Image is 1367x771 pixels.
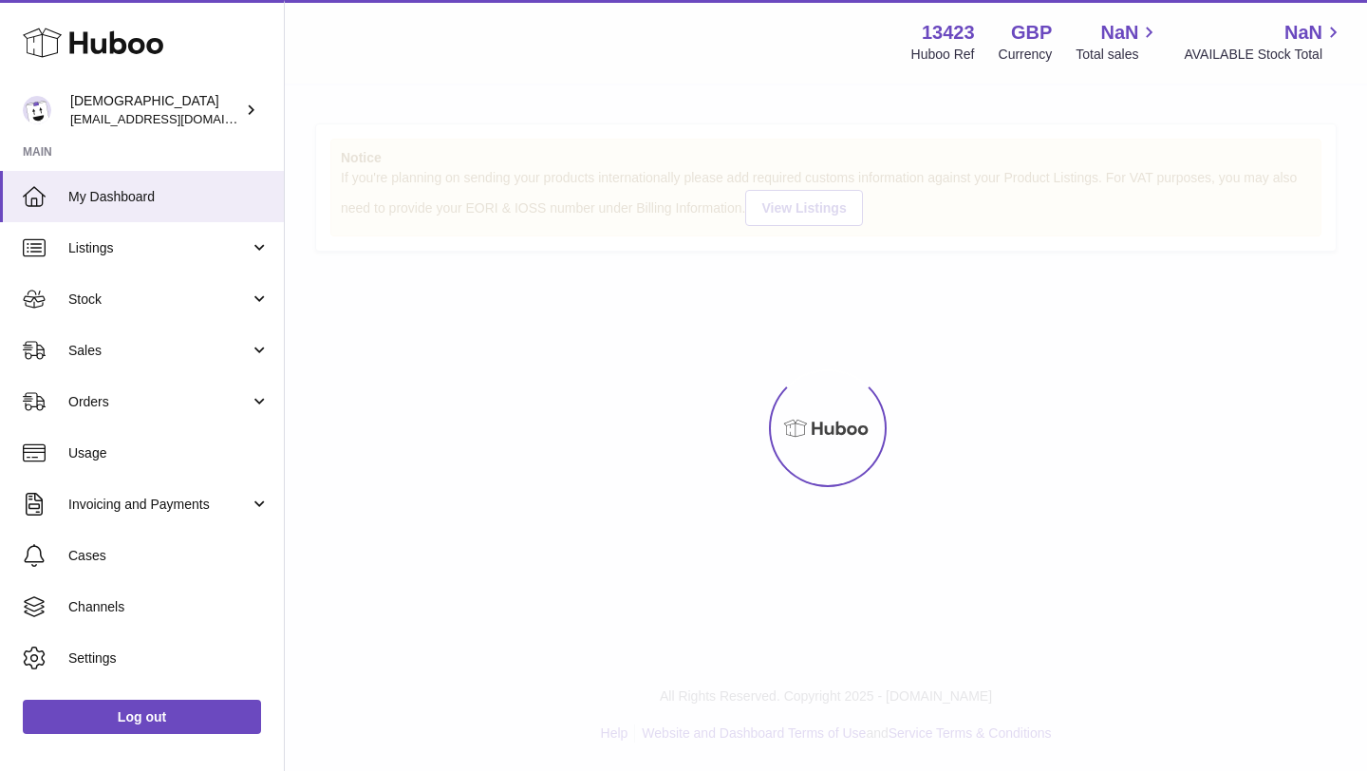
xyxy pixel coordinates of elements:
span: Invoicing and Payments [68,496,250,514]
span: Total sales [1076,46,1160,64]
span: Orders [68,393,250,411]
div: Currency [999,46,1053,64]
strong: 13423 [922,20,975,46]
div: Huboo Ref [911,46,975,64]
span: My Dashboard [68,188,270,206]
span: Listings [68,239,250,257]
img: olgazyuz@outlook.com [23,96,51,124]
strong: GBP [1011,20,1052,46]
span: Usage [68,444,270,462]
span: AVAILABLE Stock Total [1184,46,1344,64]
span: Settings [68,649,270,668]
span: NaN [1284,20,1322,46]
a: Log out [23,700,261,734]
span: Stock [68,291,250,309]
span: Sales [68,342,250,360]
span: Cases [68,547,270,565]
div: [DEMOGRAPHIC_DATA] [70,92,241,128]
a: NaN Total sales [1076,20,1160,64]
a: NaN AVAILABLE Stock Total [1184,20,1344,64]
span: Channels [68,598,270,616]
span: [EMAIL_ADDRESS][DOMAIN_NAME] [70,111,279,126]
span: NaN [1100,20,1138,46]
